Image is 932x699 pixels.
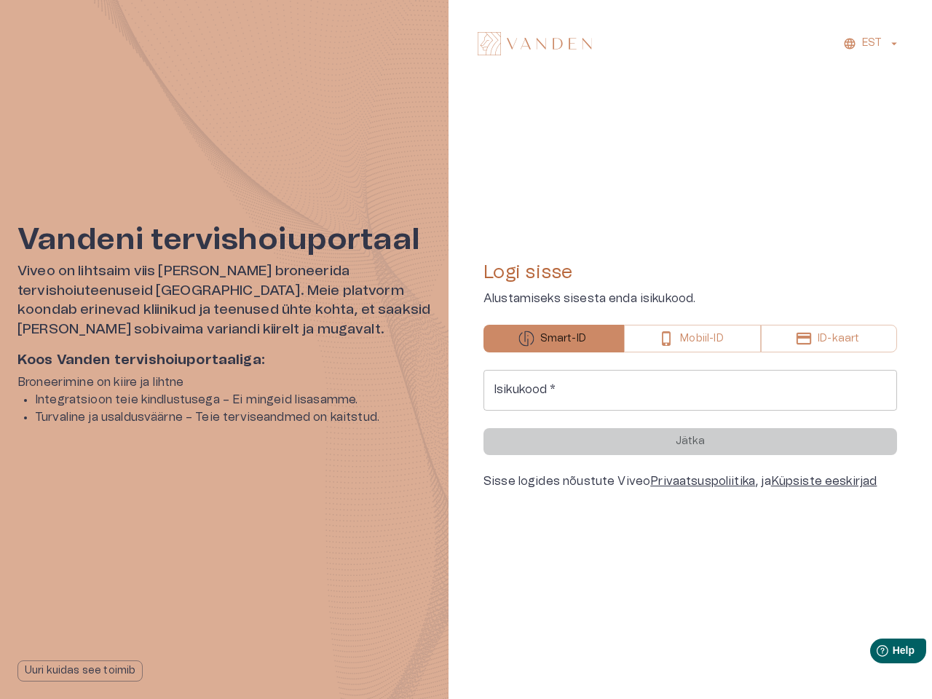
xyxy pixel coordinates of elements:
[761,325,897,352] button: ID-kaart
[483,261,897,284] h4: Logi sisse
[483,290,897,307] p: Alustamiseks sisesta enda isikukood.
[818,633,932,674] iframe: Help widget launcher
[478,32,592,55] img: Vanden logo
[818,331,859,347] p: ID-kaart
[17,660,143,682] button: Uuri kuidas see toimib
[650,475,755,487] a: Privaatsuspoliitika
[483,473,897,490] div: Sisse logides nõustute Viveo , ja
[771,475,877,487] a: Küpsiste eeskirjad
[680,331,723,347] p: Mobiil-ID
[624,325,762,352] button: Mobiil-ID
[483,325,624,352] button: Smart-ID
[25,663,135,679] p: Uuri kuidas see toimib
[862,36,882,51] p: EST
[540,331,586,347] p: Smart-ID
[841,33,903,54] button: EST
